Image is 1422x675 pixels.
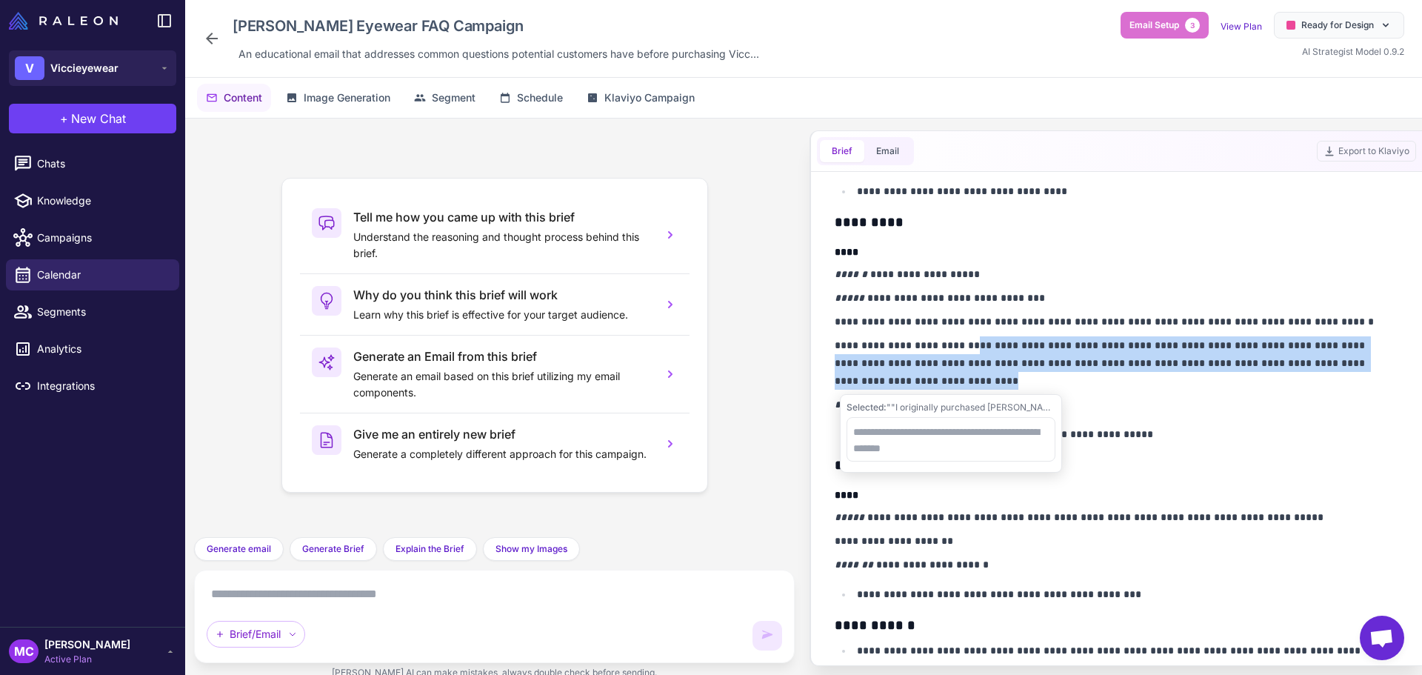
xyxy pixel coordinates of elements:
span: Selected: [847,402,887,413]
div: V [15,56,44,80]
button: Explain the Brief [383,537,477,561]
a: Chats [6,148,179,179]
button: Generate Brief [290,537,377,561]
p: Learn why this brief is effective for your target audience. [353,307,651,323]
h3: Tell me how you came up with this brief [353,208,651,226]
span: Generate email [207,542,271,556]
button: VViccieyewear [9,50,176,86]
a: Open chat [1360,616,1404,660]
div: Click to edit campaign name [227,12,765,40]
div: ""I originally purchased [PERSON_NAME] frames, which I loved, but they weren't quite the right fi... [847,401,1055,414]
span: AI Strategist Model 0.9.2 [1302,46,1404,57]
div: Click to edit description [233,43,765,65]
span: Schedule [517,90,563,106]
img: Raleon Logo [9,12,118,30]
button: Image Generation [277,84,399,112]
p: Understand the reasoning and thought process behind this brief. [353,229,651,262]
a: View Plan [1221,21,1262,32]
span: Explain the Brief [395,542,464,556]
button: Email Setup3 [1121,12,1209,39]
span: [PERSON_NAME] [44,636,130,653]
span: Content [224,90,262,106]
a: Integrations [6,370,179,402]
span: Calendar [37,267,167,283]
span: Chats [37,156,167,172]
span: + [60,110,68,127]
button: Klaviyo Campaign [578,84,704,112]
button: Export to Klaviyo [1317,141,1416,162]
span: Klaviyo Campaign [604,90,695,106]
button: Brief [820,140,864,162]
span: Image Generation [304,90,390,106]
a: Analytics [6,333,179,365]
button: Content [197,84,271,112]
span: 3 [1185,18,1200,33]
span: Email Setup [1129,19,1179,32]
a: Calendar [6,259,179,290]
h3: Give me an entirely new brief [353,425,651,443]
div: MC [9,639,39,663]
span: Generate Brief [302,542,364,556]
span: Analytics [37,341,167,357]
span: Active Plan [44,653,130,666]
a: Knowledge [6,185,179,216]
p: Generate a completely different approach for this campaign. [353,446,651,462]
h3: Why do you think this brief will work [353,286,651,304]
div: Brief/Email [207,621,305,648]
button: Schedule [490,84,572,112]
button: +New Chat [9,104,176,133]
span: Segment [432,90,475,106]
span: An educational email that addresses common questions potential customers have before purchasing V... [238,46,759,62]
span: Knowledge [37,193,167,209]
a: Segments [6,296,179,327]
p: Generate an email based on this brief utilizing my email components. [353,368,651,401]
span: Viccieyewear [50,60,118,76]
button: Segment [405,84,484,112]
span: Campaigns [37,230,167,246]
span: Integrations [37,378,167,394]
span: Show my Images [495,542,567,556]
span: Segments [37,304,167,320]
a: Campaigns [6,222,179,253]
button: Email [864,140,911,162]
span: New Chat [71,110,126,127]
span: Ready for Design [1301,19,1374,32]
h3: Generate an Email from this brief [353,348,651,365]
button: Show my Images [483,537,580,561]
button: Generate email [194,537,284,561]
